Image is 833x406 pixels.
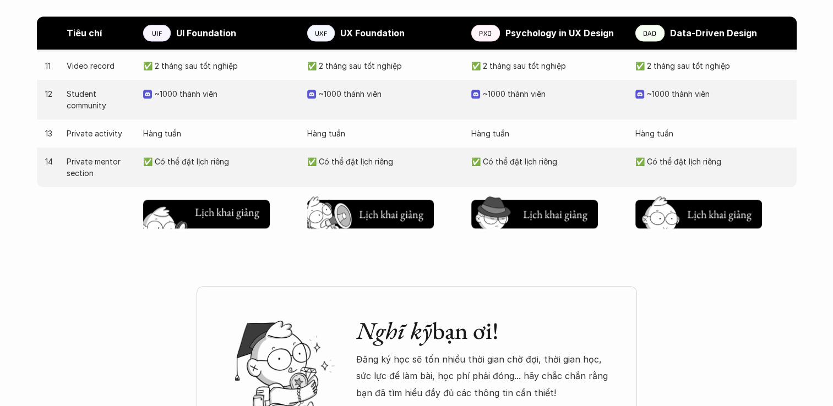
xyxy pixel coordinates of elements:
[143,128,296,139] p: Hàng tuần
[155,88,296,100] p: ~1000 thành viên
[471,200,598,228] button: Lịch khai giảng
[176,28,236,39] strong: UI Foundation
[479,29,492,37] p: PXD
[67,128,132,139] p: Private activity
[356,351,615,401] p: Đăng ký học sẽ tốn nhiều thời gian chờ đợi, thời gian học, sức lực để làm bài, học phí phải đóng....
[67,156,132,179] p: Private mentor section
[635,200,762,228] button: Lịch khai giảng
[643,29,657,37] p: DAD
[307,156,460,167] p: ✅ Có thể đặt lịch riêng
[307,60,460,72] p: ✅ 2 tháng sau tốt nghiệp
[315,29,328,37] p: UXF
[195,204,259,220] h5: Lịch khai giảng
[152,29,162,37] p: UIF
[143,200,270,228] button: Lịch khai giảng
[45,60,56,72] p: 11
[670,28,757,39] strong: Data-Driven Design
[307,200,434,228] button: Lịch khai giảng
[45,88,56,100] p: 12
[635,156,788,167] p: ✅ Có thể đặt lịch riêng
[471,60,624,72] p: ✅ 2 tháng sau tốt nghiệp
[471,128,624,139] p: Hàng tuần
[359,206,423,222] h5: Lịch khai giảng
[687,206,752,222] h5: Lịch khai giảng
[635,60,788,72] p: ✅ 2 tháng sau tốt nghiệp
[319,88,460,100] p: ~1000 thành viên
[67,88,132,111] p: Student community
[45,156,56,167] p: 14
[307,195,434,228] a: Lịch khai giảng
[143,156,296,167] p: ✅ Có thể đặt lịch riêng
[635,128,788,139] p: Hàng tuần
[505,28,614,39] strong: Psychology in UX Design
[635,195,762,228] a: Lịch khai giảng
[471,195,598,228] a: Lịch khai giảng
[67,28,102,39] strong: Tiêu chí
[143,60,296,72] p: ✅ 2 tháng sau tốt nghiệp
[143,195,270,228] a: Lịch khai giảng
[67,60,132,72] p: Video record
[647,88,788,100] p: ~1000 thành viên
[307,128,460,139] p: Hàng tuần
[523,206,587,222] h5: Lịch khai giảng
[356,316,615,345] h2: bạn ơi!
[45,128,56,139] p: 13
[356,315,432,346] em: Nghĩ kỹ
[471,156,624,167] p: ✅ Có thể đặt lịch riêng
[483,88,624,100] p: ~1000 thành viên
[340,28,405,39] strong: UX Foundation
